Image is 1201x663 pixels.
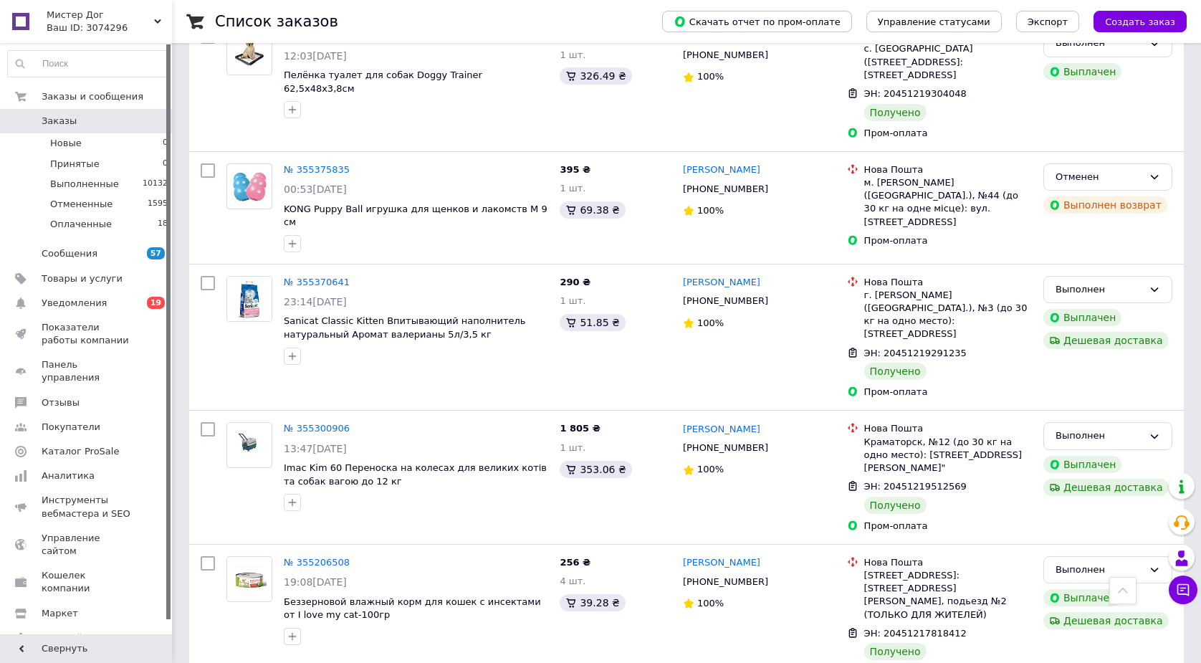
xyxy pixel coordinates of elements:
[42,321,133,347] span: Показатели работы компании
[697,464,724,474] span: 100%
[284,183,347,195] span: 00:53[DATE]
[864,289,1032,341] div: г. [PERSON_NAME] ([GEOGRAPHIC_DATA].), №3 (до 30 кг на одно место): [STREET_ADDRESS]
[560,201,625,219] div: 69.38 ₴
[1028,16,1068,27] span: Экспорт
[560,49,585,60] span: 1 шт.
[284,423,350,434] a: № 355300906
[683,423,760,437] a: [PERSON_NAME]
[1043,612,1169,629] div: Дешевая доставка
[866,11,1002,32] button: Управление статусами
[680,292,771,310] div: [PHONE_NUMBER]
[560,277,590,287] span: 290 ₴
[227,36,272,70] img: Фото товару
[147,297,165,309] span: 19
[560,557,590,568] span: 256 ₴
[232,557,267,601] img: Фото товару
[284,277,350,287] a: № 355370641
[50,198,113,211] span: Отмененные
[42,569,133,595] span: Кошелек компании
[1056,563,1143,578] div: Выполнен
[147,247,165,259] span: 57
[42,631,94,644] span: Настройки
[163,158,168,171] span: 0
[226,276,272,322] a: Фото товару
[284,70,482,94] a: Пелёнка туалет для собак Doggy Trainer 62,5х48х3,8см
[1043,456,1121,473] div: Выплачен
[674,15,841,28] span: Скачать отчет по пром-оплате
[42,247,97,260] span: Сообщения
[1056,282,1143,297] div: Выполнен
[148,198,168,211] span: 1595
[680,46,771,65] div: [PHONE_NUMBER]
[50,137,82,150] span: Новые
[697,598,724,609] span: 100%
[864,163,1032,176] div: Нова Пошта
[1105,16,1175,27] span: Создать заказ
[42,607,78,620] span: Маркет
[227,431,272,460] img: Фото товару
[864,643,927,660] div: Получено
[284,462,547,487] span: Imac Kim 60 Переноска на колесах для великих котів та собак вагою до 12 кг
[42,90,143,103] span: Заказы и сообщения
[864,104,927,121] div: Получено
[697,71,724,82] span: 100%
[560,423,600,434] span: 1 805 ₴
[683,276,760,290] a: [PERSON_NAME]
[560,183,585,194] span: 1 шт.
[284,557,350,568] a: № 355206508
[560,295,585,306] span: 1 шт.
[864,176,1032,229] div: м. [PERSON_NAME] ([GEOGRAPHIC_DATA].), №44 (до 30 кг на одне місце): вул. [STREET_ADDRESS]
[864,42,1032,82] div: с. [GEOGRAPHIC_DATA] ([STREET_ADDRESS]: [STREET_ADDRESS]
[560,442,585,453] span: 1 шт.
[864,363,927,380] div: Получено
[864,234,1032,247] div: Пром-оплата
[864,422,1032,435] div: Нова Пошта
[864,628,967,639] span: ЭН: 20451217818412
[8,51,168,77] input: Поиск
[1043,196,1167,214] div: Выполнен возврат
[1043,309,1121,326] div: Выплачен
[1079,16,1187,27] a: Создать заказ
[680,439,771,457] div: [PHONE_NUMBER]
[284,296,347,307] span: 23:14[DATE]
[284,204,547,228] a: KONG Puppy Ball игрушка для щенков и лакомств M 9 см
[42,494,133,520] span: Инструменты вебмастера и SEO
[1043,332,1169,349] div: Дешевая доставка
[50,218,112,231] span: Оплаченные
[1169,576,1197,604] button: Чат с покупателем
[284,576,347,588] span: 19:08[DATE]
[697,205,724,216] span: 100%
[284,443,347,454] span: 13:47[DATE]
[50,178,119,191] span: Выполненные
[864,386,1032,399] div: Пром-оплата
[42,272,123,285] span: Товары и услуги
[42,297,107,310] span: Уведомления
[284,315,525,340] a: Sanicat Classic Kitten Впитывающий наполнитель натуральный Аромат валерианы 5л/3,5 кг
[1056,170,1143,185] div: Отменен
[163,137,168,150] span: 0
[864,520,1032,533] div: Пром-оплата
[683,556,760,570] a: [PERSON_NAME]
[42,421,100,434] span: Покупатели
[680,573,771,591] div: [PHONE_NUMBER]
[697,318,724,328] span: 100%
[42,358,133,384] span: Панель управления
[560,576,585,586] span: 4 шт.
[227,170,272,203] img: Фото товару
[864,569,1032,621] div: [STREET_ADDRESS]: [STREET_ADDRESS][PERSON_NAME], подьезд №2 (ТОЛЬКО ДЛЯ ЖИТЕЛЕЙ)
[215,13,338,30] h1: Список заказов
[50,158,100,171] span: Принятые
[1043,479,1169,496] div: Дешевая доставка
[683,163,760,177] a: [PERSON_NAME]
[284,164,350,175] a: № 355375835
[864,497,927,514] div: Получено
[864,348,967,358] span: ЭН: 20451219291235
[662,11,852,32] button: Скачать отчет по пром-оплате
[1056,429,1143,444] div: Выполнен
[42,469,95,482] span: Аналитика
[284,596,541,621] a: Беззерновой влажный корм для кошек с инсектами от I love my cat-100гр
[864,127,1032,140] div: Пром-оплата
